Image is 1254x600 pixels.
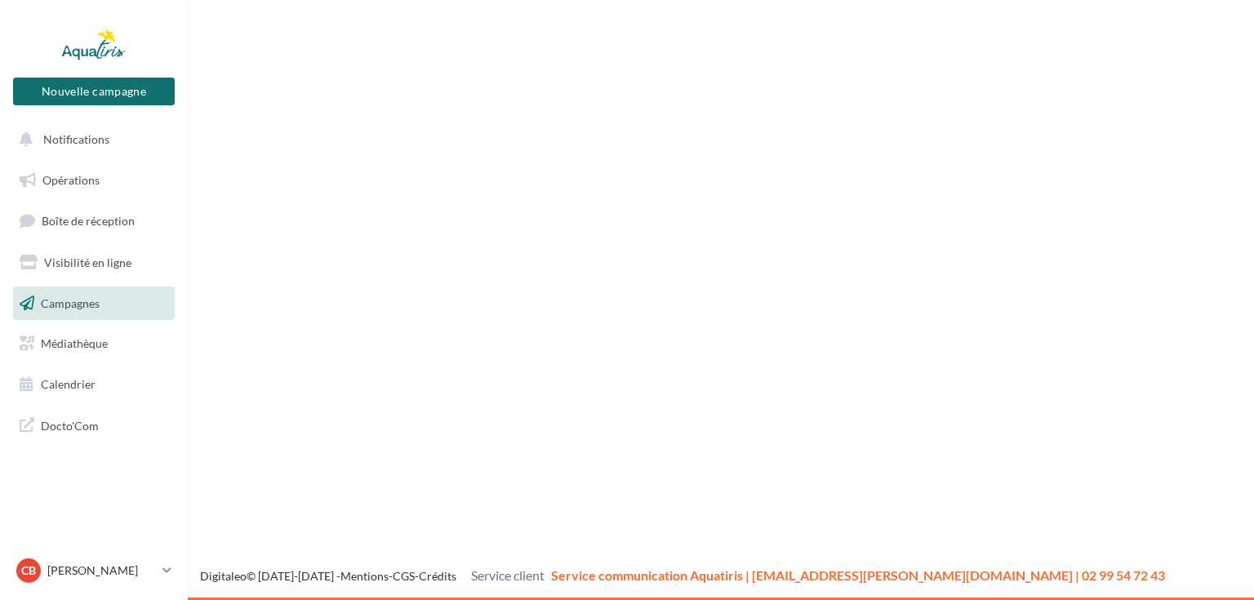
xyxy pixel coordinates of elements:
[200,569,247,583] a: Digitaleo
[551,567,1165,583] span: Service communication Aquatiris | [EMAIL_ADDRESS][PERSON_NAME][DOMAIN_NAME] | 02 99 54 72 43
[200,569,1165,583] span: © [DATE]-[DATE] - - -
[42,173,100,187] span: Opérations
[10,287,178,321] a: Campagnes
[13,555,175,586] a: CB [PERSON_NAME]
[393,569,415,583] a: CGS
[42,214,135,228] span: Boîte de réception
[10,408,178,442] a: Docto'Com
[10,327,178,361] a: Médiathèque
[10,163,178,198] a: Opérations
[41,336,108,350] span: Médiathèque
[44,256,131,269] span: Visibilité en ligne
[41,377,96,391] span: Calendrier
[41,415,99,436] span: Docto'Com
[13,78,175,105] button: Nouvelle campagne
[10,203,178,238] a: Boîte de réception
[10,367,178,402] a: Calendrier
[47,562,156,579] p: [PERSON_NAME]
[340,569,389,583] a: Mentions
[43,132,109,146] span: Notifications
[471,567,545,583] span: Service client
[419,569,456,583] a: Crédits
[10,246,178,280] a: Visibilité en ligne
[10,122,171,157] button: Notifications
[21,562,36,579] span: CB
[41,296,100,309] span: Campagnes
